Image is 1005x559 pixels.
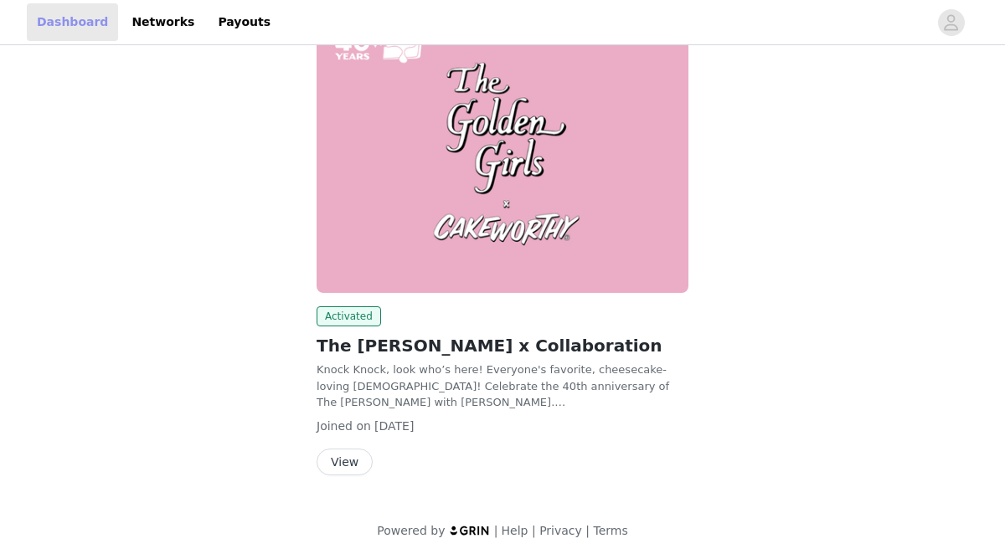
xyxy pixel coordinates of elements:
span: | [585,524,590,537]
a: Privacy [539,524,582,537]
span: Powered by [377,524,445,537]
p: Knock Knock, look who’s here! Everyone's favorite, cheesecake-loving [DEMOGRAPHIC_DATA]! Celebrat... [317,362,688,411]
span: [DATE] [374,419,414,433]
span: | [532,524,536,537]
div: avatar [943,9,959,36]
span: | [494,524,498,537]
a: Terms [593,524,627,537]
button: View [317,449,373,475]
a: Dashboard [27,3,118,41]
span: Activated [317,306,381,326]
h2: The [PERSON_NAME] x Collaboration [317,333,688,358]
img: logo [449,525,491,536]
a: Payouts [208,3,281,41]
a: Networks [121,3,204,41]
img: Cakeworthy [317,14,688,293]
a: View [317,456,373,469]
a: Help [502,524,528,537]
span: Joined on [317,419,371,433]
